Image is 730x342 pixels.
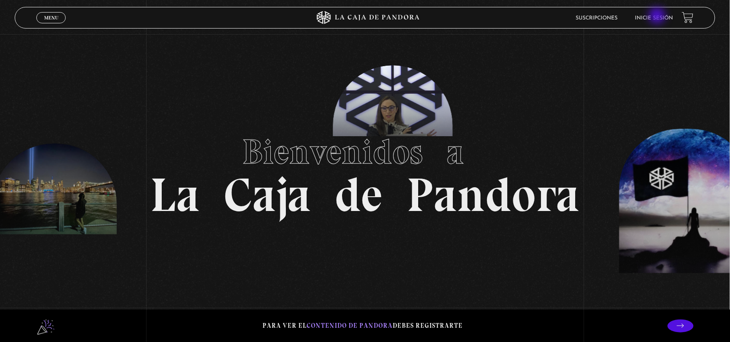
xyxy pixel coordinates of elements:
span: Menu [44,15,58,20]
span: contenido de Pandora [307,322,393,329]
a: Suscripciones [576,16,618,21]
a: Inicie sesión [635,16,673,21]
h1: La Caja de Pandora [150,124,580,219]
span: Bienvenidos a [242,131,488,173]
a: View your shopping cart [682,12,694,23]
span: Cerrar [41,22,61,29]
p: Para ver el debes registrarte [263,320,463,332]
